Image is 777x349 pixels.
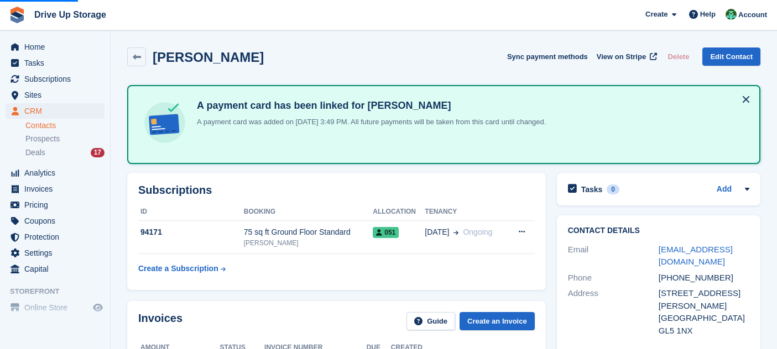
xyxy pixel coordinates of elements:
[24,245,91,261] span: Settings
[25,134,60,144] span: Prospects
[24,87,91,103] span: Sites
[425,226,449,238] span: [DATE]
[24,229,91,245] span: Protection
[192,117,546,128] p: A payment card was added on [DATE] 3:49 PM. All future payments will be taken from this card unti...
[24,55,91,71] span: Tasks
[406,312,455,330] a: Guide
[568,226,749,235] h2: Contact Details
[24,300,91,315] span: Online Store
[192,99,546,112] h4: A payment card has been linked for [PERSON_NAME]
[91,301,105,314] a: Preview store
[6,39,105,55] a: menu
[138,184,535,197] h2: Subscriptions
[581,184,603,194] h2: Tasks
[659,312,749,325] div: [GEOGRAPHIC_DATA]
[702,47,760,66] a: Edit Contact
[24,165,91,181] span: Analytics
[244,226,373,238] div: 75 sq ft Ground Floor Standard
[244,238,373,248] div: [PERSON_NAME]
[507,47,588,66] button: Sync payment methods
[659,300,749,313] div: [PERSON_NAME]
[24,39,91,55] span: Home
[6,229,105,245] a: menu
[568,272,659,284] div: Phone
[138,226,244,238] div: 94171
[138,258,226,279] a: Create a Subscription
[6,71,105,87] a: menu
[91,148,105,157] div: 17
[30,6,111,24] a: Drive Up Storage
[6,165,105,181] a: menu
[138,263,218,274] div: Create a Subscription
[6,245,105,261] a: menu
[138,203,244,221] th: ID
[700,9,716,20] span: Help
[138,312,182,330] h2: Invoices
[717,183,732,196] a: Add
[25,133,105,145] a: Prospects
[153,50,264,65] h2: [PERSON_NAME]
[25,120,105,131] a: Contacts
[659,245,733,267] a: [EMAIL_ADDRESS][DOMAIN_NAME]
[6,87,105,103] a: menu
[663,47,693,66] button: Delete
[6,181,105,197] a: menu
[738,9,767,20] span: Account
[659,325,749,337] div: GL5 1NX
[726,9,737,20] img: Camille
[24,213,91,229] span: Coupons
[10,286,110,297] span: Storefront
[24,197,91,213] span: Pricing
[597,51,646,62] span: View on Stripe
[373,227,399,238] span: 051
[9,7,25,23] img: stora-icon-8386f47178a22dfd0bd8f6a31ec36ba5ce8667c1dd55bd0f319d3a0aa187defe.svg
[24,103,91,119] span: CRM
[425,203,507,221] th: Tenancy
[659,272,749,284] div: [PHONE_NUMBER]
[6,197,105,213] a: menu
[25,147,105,158] a: Deals 17
[6,103,105,119] a: menu
[607,184,619,194] div: 0
[460,312,535,330] a: Create an Invoice
[373,203,425,221] th: Allocation
[592,47,659,66] a: View on Stripe
[463,228,492,236] span: Ongoing
[6,261,105,277] a: menu
[6,55,105,71] a: menu
[24,71,91,87] span: Subscriptions
[24,261,91,277] span: Capital
[659,287,749,300] div: [STREET_ADDRESS]
[244,203,373,221] th: Booking
[25,147,45,158] span: Deals
[568,244,659,268] div: Email
[568,287,659,337] div: Address
[6,300,105,315] a: menu
[142,99,188,146] img: card-linked-ebf98d0992dc2aeb22e95c0e3c79077019eb2392cfd83c6a337811c24bc77127.svg
[645,9,668,20] span: Create
[24,181,91,197] span: Invoices
[6,213,105,229] a: menu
